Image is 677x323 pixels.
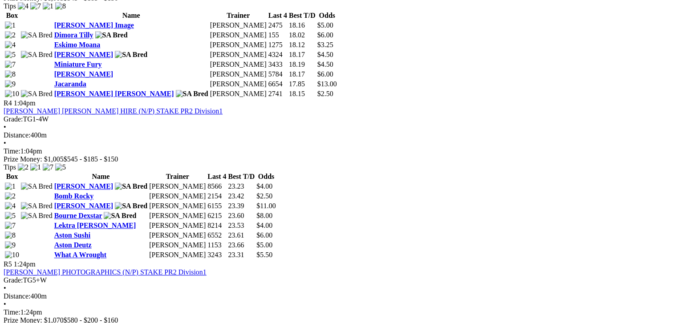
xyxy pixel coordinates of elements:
[4,147,20,155] span: Time:
[21,31,53,39] img: SA Bred
[176,90,208,98] img: SA Bred
[4,2,16,10] span: Tips
[288,31,316,40] td: 18.02
[317,31,333,39] span: $6.00
[5,90,19,98] img: 10
[5,231,16,239] img: 8
[149,211,206,220] td: [PERSON_NAME]
[54,202,113,210] a: [PERSON_NAME]
[5,41,16,49] img: 4
[149,231,206,240] td: [PERSON_NAME]
[256,241,272,249] span: $5.00
[4,131,30,139] span: Distance:
[256,202,276,210] span: $11.00
[4,163,16,171] span: Tips
[5,21,16,29] img: 1
[5,212,16,220] img: 5
[4,268,207,276] a: [PERSON_NAME] PHOTOGRAPHICS (N/P) STAKE PR2 Division1
[210,70,267,79] td: [PERSON_NAME]
[268,50,288,59] td: 4324
[268,31,288,40] td: 155
[228,250,255,259] td: 23.31
[210,50,267,59] td: [PERSON_NAME]
[5,222,16,230] img: 7
[54,212,102,219] a: Bourne Dexstar
[4,115,673,123] div: TG1-4W
[207,221,227,230] td: 8214
[30,163,41,171] img: 1
[18,2,28,10] img: 4
[149,202,206,210] td: [PERSON_NAME]
[21,202,53,210] img: SA Bred
[207,241,227,250] td: 1153
[54,222,136,229] a: Lektra [PERSON_NAME]
[4,308,20,316] span: Time:
[4,260,12,268] span: R5
[21,90,53,98] img: SA Bred
[210,31,267,40] td: [PERSON_NAME]
[256,172,276,181] th: Odds
[228,182,255,191] td: 23.23
[228,211,255,220] td: 23.60
[115,182,147,190] img: SA Bred
[4,276,673,284] div: TG5+W
[5,251,19,259] img: 10
[4,99,12,107] span: R4
[4,284,6,292] span: •
[210,11,267,20] th: Trainer
[4,308,673,316] div: 1:24pm
[18,163,28,171] img: 2
[210,80,267,89] td: [PERSON_NAME]
[256,192,272,200] span: $2.50
[104,212,136,220] img: SA Bred
[5,80,16,88] img: 9
[54,21,134,29] a: [PERSON_NAME] Image
[288,89,316,98] td: 18.15
[268,40,288,49] td: 1275
[317,11,337,20] th: Odds
[317,41,333,48] span: $3.25
[21,51,53,59] img: SA Bred
[54,70,113,78] a: [PERSON_NAME]
[115,202,147,210] img: SA Bred
[4,131,673,139] div: 400m
[288,11,316,20] th: Best T/D
[5,31,16,39] img: 2
[54,11,209,20] th: Name
[54,31,93,39] a: Dimora Tilly
[54,80,86,88] a: Jacaranda
[268,21,288,30] td: 2475
[115,51,147,59] img: SA Bred
[4,115,23,123] span: Grade:
[55,2,66,10] img: 8
[4,276,23,284] span: Grade:
[256,182,272,190] span: $4.00
[149,250,206,259] td: [PERSON_NAME]
[14,260,36,268] span: 1:24pm
[54,241,92,249] a: Aston Deutz
[14,99,36,107] span: 1:04pm
[4,107,223,115] a: [PERSON_NAME] [PERSON_NAME] HIRE (N/P) STAKE PR2 Division1
[288,60,316,69] td: 18.19
[210,21,267,30] td: [PERSON_NAME]
[5,182,16,190] img: 1
[317,21,333,29] span: $5.00
[288,40,316,49] td: 18.12
[228,172,255,181] th: Best T/D
[4,155,673,163] div: Prize Money: $1,005
[207,231,227,240] td: 6552
[4,300,6,308] span: •
[5,61,16,69] img: 7
[268,89,288,98] td: 2741
[210,40,267,49] td: [PERSON_NAME]
[207,202,227,210] td: 6155
[228,202,255,210] td: 23.39
[5,192,16,200] img: 2
[268,11,288,20] th: Last 4
[21,182,53,190] img: SA Bred
[55,163,66,171] img: 5
[288,80,316,89] td: 17.85
[268,60,288,69] td: 3433
[268,70,288,79] td: 5784
[256,222,272,229] span: $4.00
